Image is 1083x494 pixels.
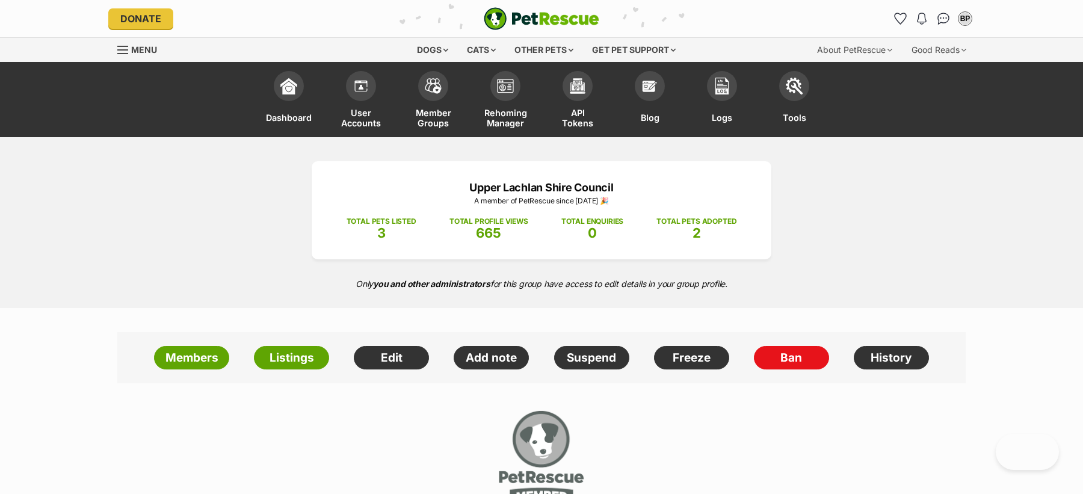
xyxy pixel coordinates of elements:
[325,65,397,137] a: User Accounts
[377,225,386,241] span: 3
[934,9,953,28] a: Conversations
[890,9,975,28] ul: Account quick links
[654,346,729,370] a: Freeze
[714,78,730,94] img: logs-icon-5bf4c29380941ae54b88474b1138927238aebebbc450bc62c8517511492d5a22.svg
[154,346,229,370] a: Members
[373,279,490,289] strong: you and other administrators
[469,65,541,137] a: Rehoming Manager
[484,107,527,128] span: Rehoming Manager
[786,78,803,94] img: tools-icon-677f8b7d46040df57c17cb185196fc8e01b2b03676c49af7ba82c462532e62ee.svg
[412,107,454,128] span: Member Groups
[476,225,501,241] span: 665
[409,38,457,62] div: Dogs
[425,78,442,94] img: team-members-icon-5396bd8760b3fe7c0b43da4ab00e1e3bb1a5d9ba89233759b79545d2d3fc5d0d.svg
[641,78,658,94] img: blogs-icon-e71fceff818bbaa76155c998696f2ea9b8fc06abc828b24f45ee82a475c2fd99.svg
[454,346,529,370] a: Add note
[554,346,629,370] a: Suspend
[641,107,659,128] span: Blog
[614,65,686,137] a: Blog
[484,7,599,30] img: logo-e224e6f780fb5917bec1dbf3a21bbac754714ae5b6737aabdf751b685950b380.svg
[903,38,975,62] div: Good Reads
[955,9,975,28] button: My account
[108,8,173,29] a: Donate
[588,225,597,241] span: 0
[783,107,806,128] span: Tools
[890,9,910,28] a: Favourites
[754,346,829,370] a: Ban
[996,434,1059,470] iframe: Help Scout Beacon - Open
[959,13,971,25] div: BP
[330,179,753,196] p: Upper Lachlan Shire Council
[353,78,369,94] img: members-icon-d6bcda0bfb97e5ba05b48644448dc2971f67d37433e5abca221da40c41542bd5.svg
[347,216,416,227] p: TOTAL PETS LISTED
[854,346,929,370] a: History
[758,65,830,137] a: Tools
[693,225,701,241] span: 2
[397,65,469,137] a: Member Groups
[340,107,382,128] span: User Accounts
[330,196,753,206] p: A member of PetRescue since [DATE] 🎉
[254,346,329,370] a: Listings
[280,78,297,94] img: dashboard-icon-eb2f2d2d3e046f16d808141f083e7271f6b2e854fb5c12c21221c1fb7104beca.svg
[686,65,758,137] a: Logs
[712,107,732,128] span: Logs
[541,65,614,137] a: API Tokens
[497,79,514,93] img: group-profile-icon-3fa3cf56718a62981997c0bc7e787c4b2cf8bcc04b72c1350f741eb67cf2f40e.svg
[912,9,931,28] button: Notifications
[131,45,157,55] span: Menu
[354,346,429,370] a: Edit
[584,38,684,62] div: Get pet support
[656,216,736,227] p: TOTAL PETS ADOPTED
[449,216,528,227] p: TOTAL PROFILE VIEWS
[809,38,901,62] div: About PetRescue
[484,7,599,30] a: PetRescue
[253,65,325,137] a: Dashboard
[458,38,504,62] div: Cats
[937,13,950,25] img: chat-41dd97257d64d25036548639549fe6c8038ab92f7586957e7f3b1b290dea8141.svg
[569,78,586,94] img: api-icon-849e3a9e6f871e3acf1f60245d25b4cd0aad652aa5f5372336901a6a67317bd8.svg
[506,38,582,62] div: Other pets
[917,13,927,25] img: notifications-46538b983faf8c2785f20acdc204bb7945ddae34d4c08c2a6579f10ce5e182be.svg
[561,216,623,227] p: TOTAL ENQUIRIES
[117,38,165,60] a: Menu
[266,107,312,128] span: Dashboard
[557,107,599,128] span: API Tokens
